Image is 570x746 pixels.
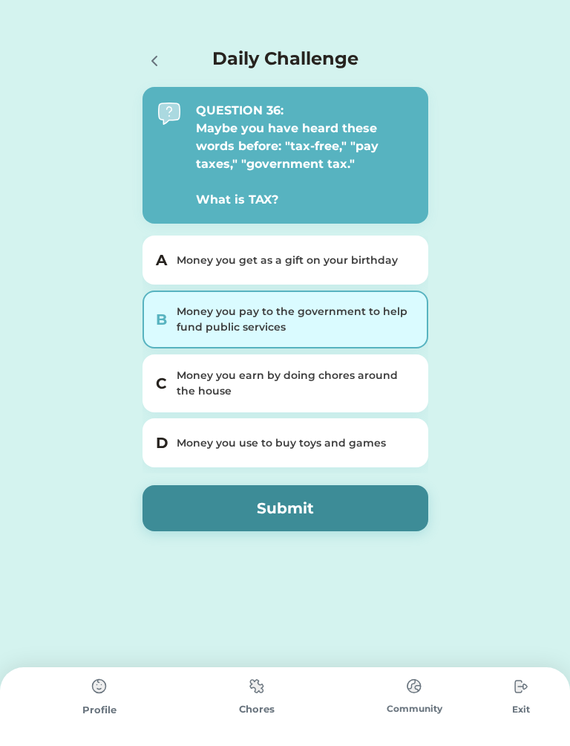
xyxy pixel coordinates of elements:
h5: B [156,308,168,331]
div: Money you earn by doing chores around the house [177,368,412,399]
div: Money you use to buy toys and games [177,435,412,451]
img: type%3Dchores%2C%20state%3Ddefault.svg [85,672,114,701]
div: Money you pay to the government to help fund public services [177,304,412,335]
h5: D [156,432,168,454]
div: Community [335,702,493,716]
img: type%3Dchores%2C%20state%3Ddefault.svg [399,672,429,701]
div: Chores [178,702,335,717]
div: Money you get as a gift on your birthday [177,253,412,268]
img: interface-help-question-message--bubble-help-mark-message-query-question-speech.svg [157,102,181,126]
div: Profile [21,703,178,718]
img: type%3Dchores%2C%20state%3Ddefault.svg [242,672,272,701]
h4: Daily Challenge [212,45,358,72]
button: Submit [142,485,428,531]
img: type%3Dchores%2C%20state%3Ddefault.svg [506,672,536,701]
h5: A [156,249,168,271]
div: Exit [493,703,549,716]
div: QUESTION 36: Maybe you have heard these words before: "tax-free," "pay taxes," "government tax." ... [196,102,413,209]
h5: C [156,372,168,395]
